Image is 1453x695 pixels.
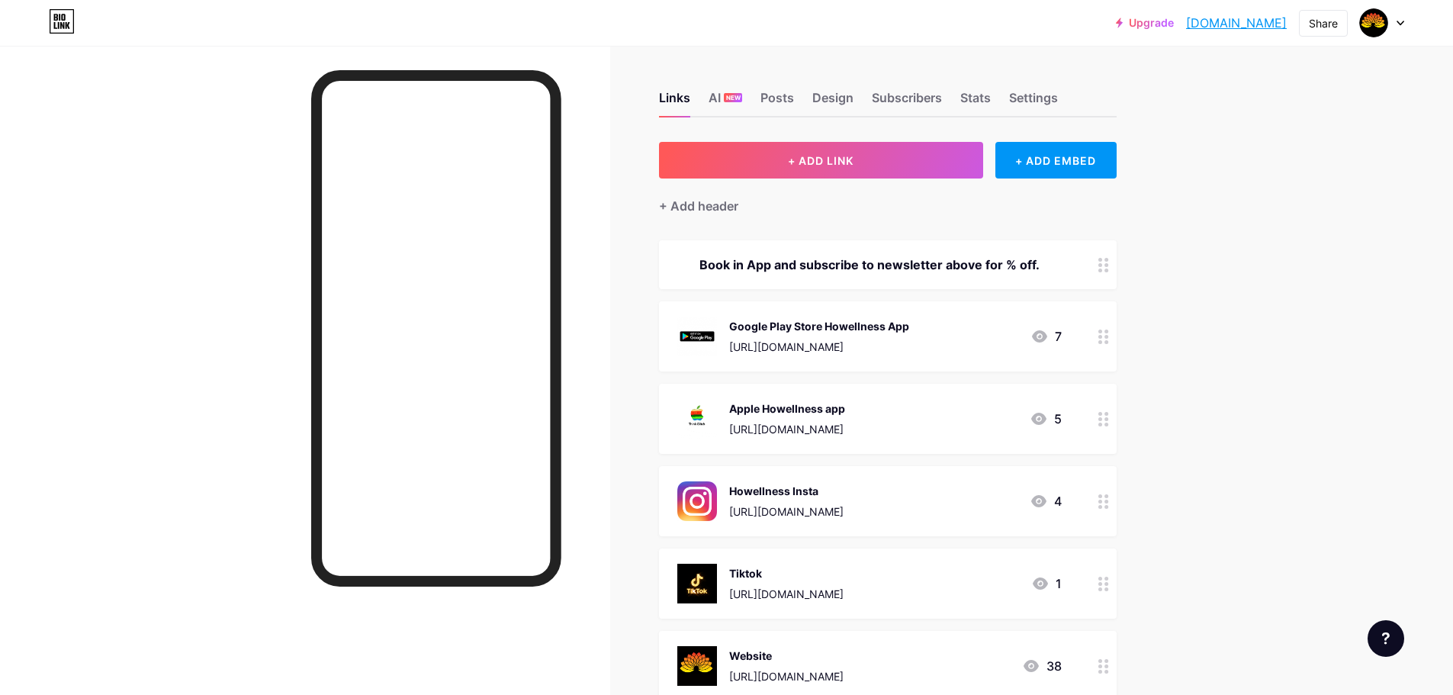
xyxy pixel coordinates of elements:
[1309,15,1338,31] div: Share
[1030,492,1062,510] div: 4
[709,88,742,116] div: AI
[677,399,717,439] img: Apple Howellness app
[1359,8,1388,37] img: Keith Howell
[677,481,717,521] img: Howellness Insta
[1186,14,1287,32] a: [DOMAIN_NAME]
[729,586,844,602] div: [URL][DOMAIN_NAME]
[659,197,738,215] div: + Add header
[788,154,853,167] span: + ADD LINK
[726,93,741,102] span: NEW
[677,317,717,356] img: Google Play Store Howellness App
[659,142,983,179] button: + ADD LINK
[960,88,991,116] div: Stats
[729,339,909,355] div: [URL][DOMAIN_NAME]
[677,256,1062,274] div: Book in App and subscribe to newsletter above for % off.
[1031,574,1062,593] div: 1
[1009,88,1058,116] div: Settings
[729,648,844,664] div: Website
[1022,657,1062,675] div: 38
[1116,17,1174,29] a: Upgrade
[729,504,844,520] div: [URL][DOMAIN_NAME]
[659,88,690,116] div: Links
[729,668,844,684] div: [URL][DOMAIN_NAME]
[729,565,844,581] div: Tiktok
[677,564,717,603] img: Tiktok
[872,88,942,116] div: Subscribers
[812,88,853,116] div: Design
[1030,410,1062,428] div: 5
[677,646,717,686] img: Website
[1030,327,1062,346] div: 7
[729,483,844,499] div: Howellness Insta
[760,88,794,116] div: Posts
[729,401,845,417] div: Apple Howellness app
[995,142,1117,179] div: + ADD EMBED
[729,421,845,437] div: [URL][DOMAIN_NAME]
[729,318,909,334] div: Google Play Store Howellness App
